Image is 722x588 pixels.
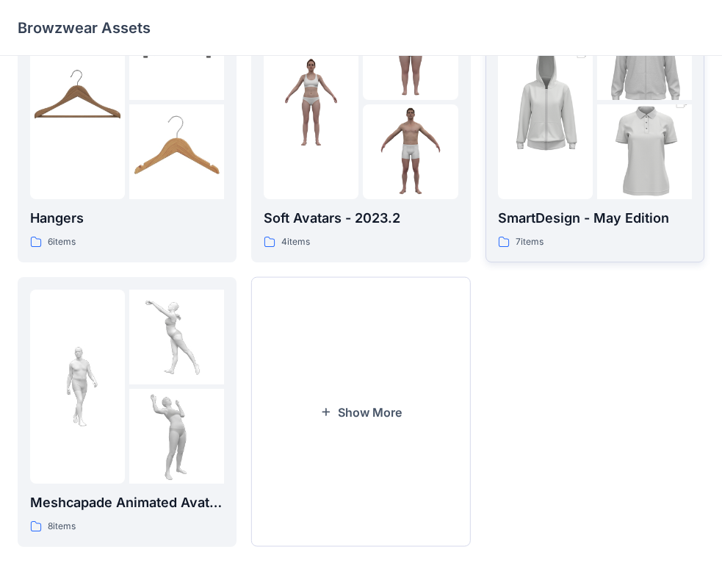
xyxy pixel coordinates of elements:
img: folder 1 [264,54,358,149]
img: folder 2 [129,290,224,384]
p: 7 items [516,234,544,250]
img: folder 1 [498,31,593,173]
p: 6 items [48,234,76,250]
p: Browzwear Assets [18,18,151,38]
img: folder 3 [129,104,224,199]
img: folder 3 [129,389,224,484]
p: Soft Avatars - 2023.2 [264,208,458,229]
p: Hangers [30,208,224,229]
a: folder 1folder 2folder 3Meshcapade Animated Avatars8items [18,277,237,547]
p: SmartDesign - May Edition [498,208,692,229]
p: 4 items [281,234,310,250]
p: 8 items [48,519,76,534]
button: Show More [251,277,470,547]
img: folder 1 [30,339,125,434]
img: folder 3 [363,104,458,199]
img: folder 3 [597,81,692,223]
p: Meshcapade Animated Avatars [30,492,224,513]
img: folder 1 [30,54,125,149]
